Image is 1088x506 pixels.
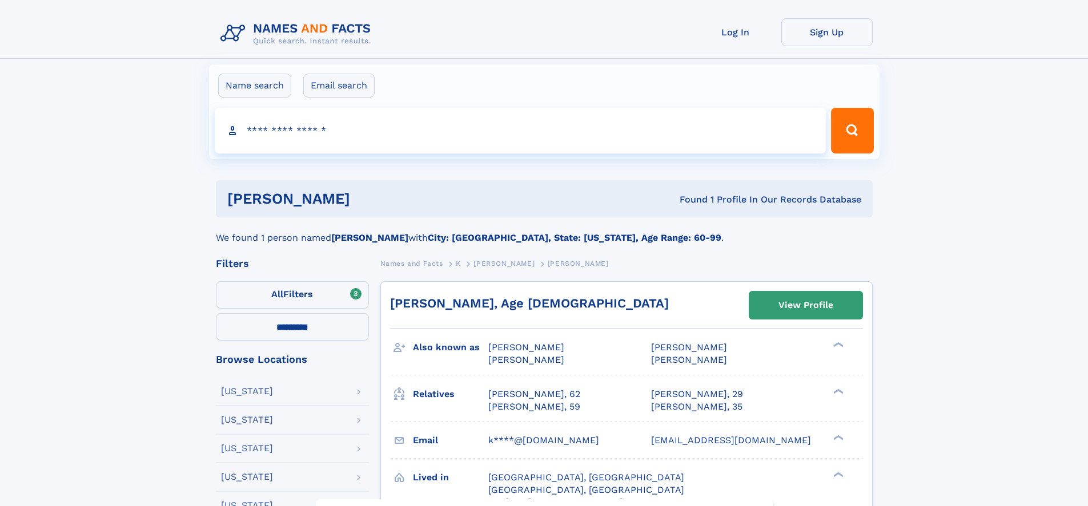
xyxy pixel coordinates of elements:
[390,296,669,310] a: [PERSON_NAME], Age [DEMOGRAPHIC_DATA]
[227,192,515,206] h1: [PERSON_NAME]
[651,354,727,365] span: [PERSON_NAME]
[781,18,873,46] a: Sign Up
[749,292,862,319] a: View Profile
[690,18,781,46] a: Log In
[778,292,833,318] div: View Profile
[221,387,273,396] div: [US_STATE]
[488,342,564,353] span: [PERSON_NAME]
[216,18,380,49] img: Logo Names and Facts
[488,400,580,413] a: [PERSON_NAME], 59
[216,354,369,365] div: Browse Locations
[830,434,844,441] div: ❯
[216,281,369,309] label: Filters
[651,435,811,446] span: [EMAIL_ADDRESS][DOMAIN_NAME]
[830,341,844,349] div: ❯
[215,108,826,153] input: search input
[488,484,684,495] span: [GEOGRAPHIC_DATA], [GEOGRAPHIC_DATA]
[221,415,273,424] div: [US_STATE]
[216,258,369,269] div: Filters
[651,342,727,353] span: [PERSON_NAME]
[303,74,375,98] label: Email search
[331,232,408,243] b: [PERSON_NAME]
[488,388,580,400] a: [PERSON_NAME], 62
[830,387,844,395] div: ❯
[413,468,488,487] h3: Lived in
[548,260,609,268] span: [PERSON_NAME]
[456,256,461,270] a: K
[651,400,742,413] a: [PERSON_NAME], 35
[515,193,861,206] div: Found 1 Profile In Our Records Database
[413,431,488,450] h3: Email
[488,354,564,365] span: [PERSON_NAME]
[488,472,684,483] span: [GEOGRAPHIC_DATA], [GEOGRAPHIC_DATA]
[221,472,273,481] div: [US_STATE]
[831,108,873,153] button: Search Button
[216,217,873,245] div: We found 1 person named with .
[413,338,488,357] h3: Also known as
[428,232,721,243] b: City: [GEOGRAPHIC_DATA], State: [US_STATE], Age Range: 60-99
[456,260,461,268] span: K
[218,74,291,98] label: Name search
[271,289,283,299] span: All
[830,471,844,478] div: ❯
[473,256,535,270] a: [PERSON_NAME]
[413,384,488,404] h3: Relatives
[473,260,535,268] span: [PERSON_NAME]
[221,444,273,453] div: [US_STATE]
[651,388,743,400] a: [PERSON_NAME], 29
[380,256,443,270] a: Names and Facts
